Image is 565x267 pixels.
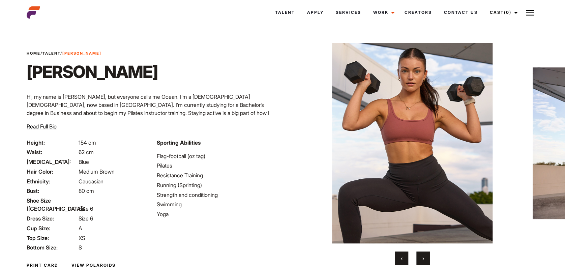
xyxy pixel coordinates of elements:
[398,3,438,22] a: Creators
[79,205,93,212] span: Size 6
[27,243,77,251] span: Bottom Size:
[27,51,101,56] span: / /
[27,187,77,195] span: Bust:
[330,3,367,22] a: Services
[157,139,201,146] strong: Sporting Abilities
[79,178,103,185] span: Caucasian
[157,191,278,199] li: Strength and conditioning
[401,255,403,262] span: Previous
[27,177,77,185] span: Ethnicity:
[27,93,278,157] p: Hi, my name is [PERSON_NAME], but everyone calls me Ocean. I’m a [DEMOGRAPHIC_DATA] [DEMOGRAPHIC_...
[27,51,40,56] a: Home
[157,152,278,160] li: Flag-football (oz tag)
[157,200,278,208] li: Swimming
[157,181,278,189] li: Running (Sprinting)
[526,9,534,17] img: Burger icon
[157,161,278,170] li: Pilates
[301,3,330,22] a: Apply
[27,224,77,232] span: Cup Size:
[79,215,93,222] span: Size 6
[27,62,158,82] h1: [PERSON_NAME]
[422,255,424,262] span: Next
[27,168,77,176] span: Hair Color:
[367,3,398,22] a: Work
[157,171,278,179] li: Resistance Training
[27,122,57,130] button: Read Full Bio
[27,139,77,147] span: Height:
[79,139,96,146] span: 154 cm
[27,123,57,130] span: Read Full Bio
[27,6,40,19] img: cropped-aefm-brand-fav-22-square.png
[79,225,82,232] span: A
[438,3,484,22] a: Contact Us
[62,51,101,56] strong: [PERSON_NAME]
[79,149,94,155] span: 62 cm
[504,10,511,15] span: (0)
[42,51,60,56] a: Talent
[79,158,89,165] span: Blue
[484,3,522,22] a: Cast(0)
[79,235,85,241] span: XS
[27,234,77,242] span: Top Size:
[79,244,82,251] span: S
[27,158,77,166] span: [MEDICAL_DATA]:
[269,3,301,22] a: Talent
[79,168,115,175] span: Medium Brown
[27,214,77,222] span: Dress Size:
[27,197,77,213] span: Shoe Size ([GEOGRAPHIC_DATA]):
[157,210,278,218] li: Yoga
[27,148,77,156] span: Waist:
[79,187,94,194] span: 80 cm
